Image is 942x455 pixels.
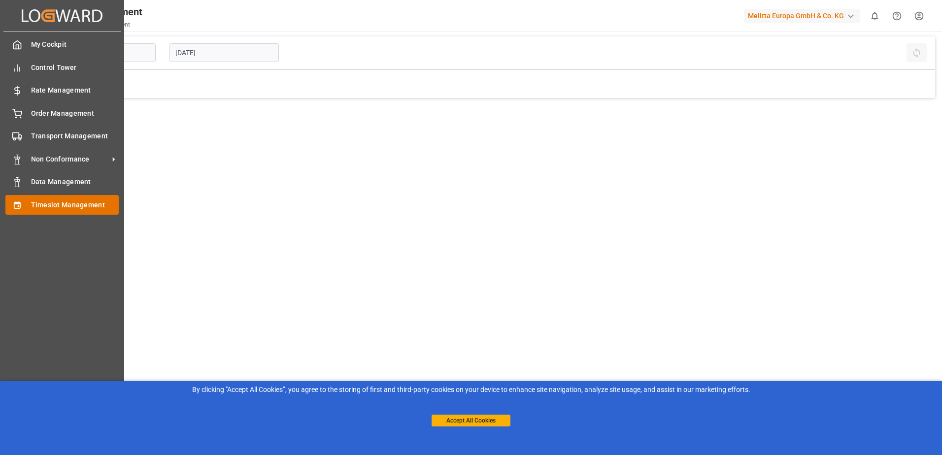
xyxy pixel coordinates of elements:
button: Help Center [886,5,908,27]
div: By clicking "Accept All Cookies”, you agree to the storing of first and third-party cookies on yo... [7,385,935,395]
span: Non Conformance [31,154,109,164]
span: Data Management [31,177,119,187]
a: Transport Management [5,127,119,146]
button: Melitta Europa GmbH & Co. KG [744,6,864,25]
a: Data Management [5,172,119,192]
span: Control Tower [31,63,119,73]
input: DD.MM.YYYY [169,43,279,62]
span: Rate Management [31,85,119,96]
a: My Cockpit [5,35,119,54]
button: Accept All Cookies [432,415,510,426]
span: Transport Management [31,131,119,141]
span: Timeslot Management [31,200,119,210]
a: Order Management [5,103,119,123]
a: Timeslot Management [5,195,119,214]
span: Order Management [31,108,119,119]
span: My Cockpit [31,39,119,50]
button: show 0 new notifications [864,5,886,27]
div: Melitta Europa GmbH & Co. KG [744,9,860,23]
a: Rate Management [5,81,119,100]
